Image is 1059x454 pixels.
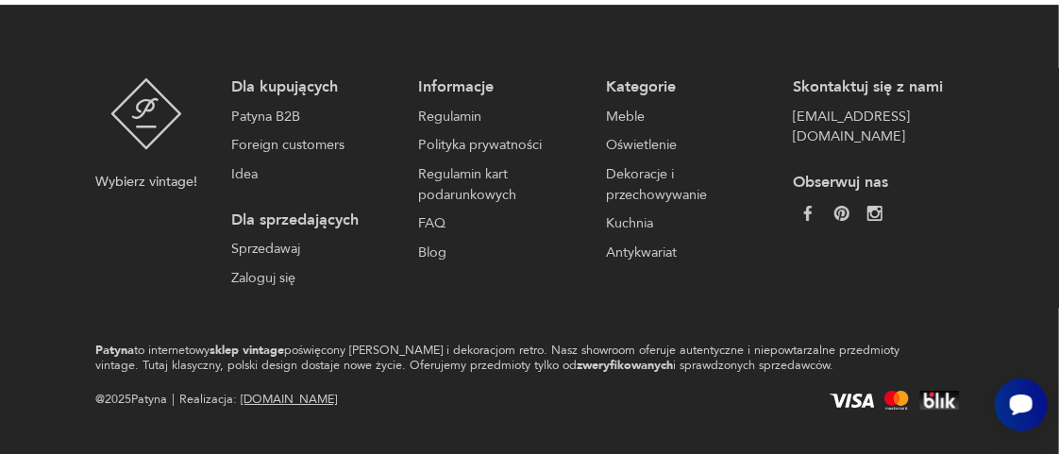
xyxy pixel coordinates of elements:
[231,135,394,156] a: Foreign customers
[800,206,815,221] img: da9060093f698e4c3cedc1453eec5031.webp
[95,390,167,411] span: @ 2025 Patyna
[418,107,580,127] a: Regulamin
[95,343,904,373] p: to internetowy poświęcony [PERSON_NAME] i dekoracjom retro. Nasz showroom oferuje autentyczne i n...
[794,173,956,193] p: Obserwuj nas
[418,164,580,205] a: Regulamin kart podarunkowych
[826,394,879,408] img: Visa
[606,243,768,263] a: Antykwariat
[606,213,768,234] a: Kuchnia
[577,357,673,374] strong: zweryfikowanych
[179,390,337,411] span: Realizacja:
[995,378,1048,431] iframe: Smartsupp widget button
[867,206,882,221] img: c2fd9cf7f39615d9d6839a72ae8e59e5.webp
[418,213,580,234] a: FAQ
[95,172,197,193] p: Wybierz vintage!
[794,77,956,98] p: Skontaktuj się z nami
[241,391,337,408] a: [DOMAIN_NAME]
[418,243,580,263] a: Blog
[606,135,768,156] a: Oświetlenie
[418,135,580,156] a: Polityka prywatności
[606,77,768,98] p: Kategorie
[210,342,284,359] strong: sklep vintage
[231,268,394,289] a: Zaloguj się
[916,391,964,410] img: BLIK
[794,107,956,147] a: [EMAIL_ADDRESS][DOMAIN_NAME]
[95,342,134,359] strong: Patyna
[418,77,580,98] p: Informacje
[231,77,394,98] p: Dla kupujących
[882,391,912,410] img: Mastercard
[231,210,394,231] p: Dla sprzedających
[606,107,768,127] a: Meble
[606,164,768,205] a: Dekoracje i przechowywanie
[231,164,394,185] a: Idea
[110,77,183,150] img: Patyna - sklep z meblami i dekoracjami vintage
[231,239,394,260] a: Sprzedawaj
[172,390,175,411] div: |
[231,107,394,127] a: Patyna B2B
[834,206,849,221] img: 37d27d81a828e637adc9f9cb2e3d3a8a.webp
